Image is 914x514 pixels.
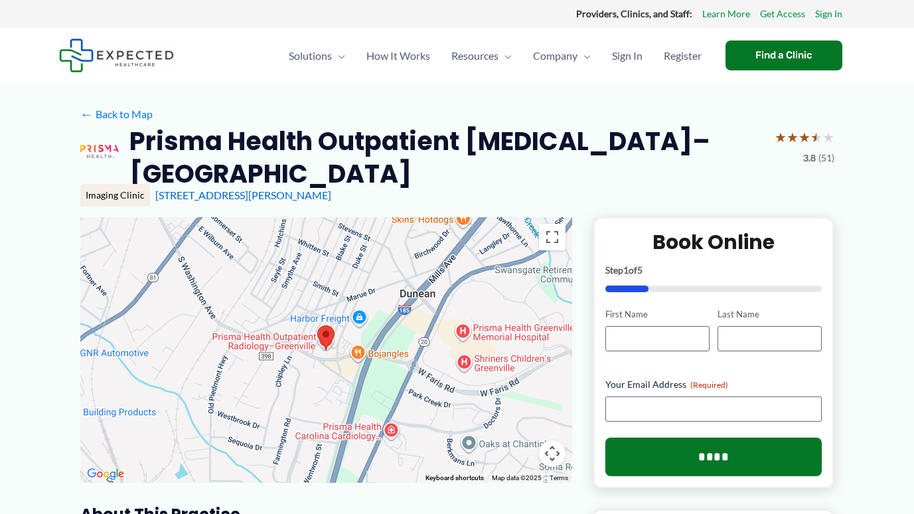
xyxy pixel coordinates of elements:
a: Sign In [601,33,653,79]
strong: Providers, Clinics, and Staff: [576,8,692,19]
label: Your Email Address [605,378,822,391]
img: Google [84,466,127,483]
a: Learn More [702,5,750,23]
span: ★ [799,125,810,149]
label: Last Name [718,308,822,321]
a: Find a Clinic [725,41,842,70]
span: Solutions [289,33,332,79]
span: (51) [818,149,834,167]
h2: Book Online [605,229,822,255]
a: Sign In [815,5,842,23]
span: Menu Toggle [332,33,345,79]
a: ResourcesMenu Toggle [441,33,522,79]
span: Resources [451,33,498,79]
div: Imaging Clinic [80,184,150,207]
span: ★ [822,125,834,149]
span: 3.8 [803,149,816,167]
a: ←Back to Map [80,104,153,124]
span: ★ [775,125,787,149]
a: [STREET_ADDRESS][PERSON_NAME] [155,189,331,201]
button: Toggle fullscreen view [539,224,566,250]
span: Map data ©2025 [492,474,542,481]
span: Menu Toggle [498,33,512,79]
span: 1 [623,264,629,276]
span: Company [533,33,577,79]
span: 5 [637,264,643,276]
a: Open this area in Google Maps (opens a new window) [84,466,127,483]
img: Expected Healthcare Logo - side, dark font, small [59,39,174,72]
h2: Prisma Health Outpatient [MEDICAL_DATA]–[GEOGRAPHIC_DATA] [129,125,763,191]
span: How It Works [366,33,430,79]
a: Register [653,33,712,79]
a: Get Access [760,5,805,23]
span: Sign In [612,33,643,79]
label: First Name [605,308,710,321]
button: Map camera controls [539,440,566,467]
span: Menu Toggle [577,33,591,79]
a: SolutionsMenu Toggle [278,33,356,79]
span: ← [80,108,93,120]
a: Terms (opens in new tab) [550,474,568,481]
span: ★ [810,125,822,149]
button: Keyboard shortcuts [425,473,484,483]
a: How It Works [356,33,441,79]
nav: Primary Site Navigation [278,33,712,79]
span: ★ [787,125,799,149]
span: Register [664,33,702,79]
a: CompanyMenu Toggle [522,33,601,79]
p: Step of [605,266,822,275]
span: (Required) [690,380,728,390]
